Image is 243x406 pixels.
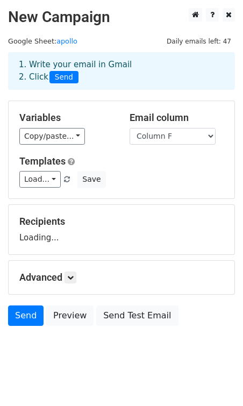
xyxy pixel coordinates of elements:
h2: New Campaign [8,8,235,26]
span: Send [49,71,78,84]
h5: Email column [130,112,224,124]
a: apollo [56,37,77,45]
span: Daily emails left: 47 [163,35,235,47]
h5: Variables [19,112,113,124]
a: Preview [46,305,94,326]
h5: Recipients [19,216,224,227]
div: Loading... [19,216,224,244]
a: Daily emails left: 47 [163,37,235,45]
h5: Advanced [19,272,224,283]
a: Templates [19,155,66,167]
a: Send [8,305,44,326]
a: Load... [19,171,61,188]
a: Copy/paste... [19,128,85,145]
a: Send Test Email [96,305,178,326]
small: Google Sheet: [8,37,77,45]
div: 1. Write your email in Gmail 2. Click [11,59,232,83]
button: Save [77,171,105,188]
